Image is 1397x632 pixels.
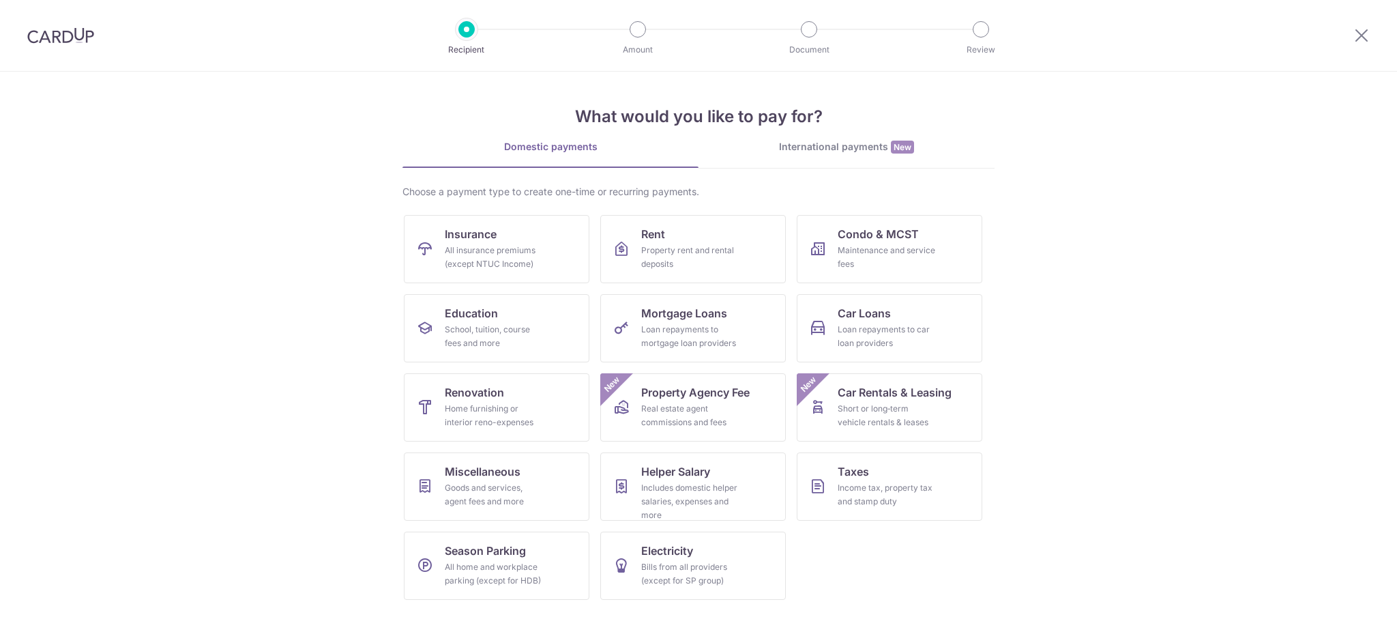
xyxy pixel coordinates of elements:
[641,543,693,559] span: Electricity
[641,244,739,271] div: Property rent and rental deposits
[445,226,497,242] span: Insurance
[797,215,982,283] a: Condo & MCSTMaintenance and service fees
[445,560,543,588] div: All home and workplace parking (except for HDB)
[402,185,995,199] div: Choose a payment type to create one-time or recurring payments.
[402,104,995,129] h4: What would you like to pay for?
[838,244,936,271] div: Maintenance and service fees
[641,463,710,480] span: Helper Salary
[838,384,952,401] span: Car Rentals & Leasing
[838,305,891,321] span: Car Loans
[641,305,727,321] span: Mortgage Loans
[404,294,589,362] a: EducationSchool, tuition, course fees and more
[838,402,936,429] div: Short or long‑term vehicle rentals & leases
[416,43,517,57] p: Recipient
[797,373,820,396] span: New
[404,215,589,283] a: InsuranceAll insurance premiums (except NTUC Income)
[641,481,739,522] div: Includes domestic helper salaries, expenses and more
[404,373,589,442] a: RenovationHome furnishing or interior reno-expenses
[797,294,982,362] a: Car LoansLoan repayments to car loan providers
[891,141,914,154] span: New
[641,323,739,350] div: Loan repayments to mortgage loan providers
[600,532,786,600] a: ElectricityBills from all providers (except for SP group)
[445,384,504,401] span: Renovation
[587,43,688,57] p: Amount
[600,294,786,362] a: Mortgage LoansLoan repayments to mortgage loan providers
[641,402,739,429] div: Real estate agent commissions and fees
[445,244,543,271] div: All insurance premiums (except NTUC Income)
[445,463,520,480] span: Miscellaneous
[698,140,995,154] div: International payments
[930,43,1031,57] p: Review
[404,532,589,600] a: Season ParkingAll home and workplace parking (except for HDB)
[838,323,936,350] div: Loan repayments to car loan providers
[402,140,698,154] div: Domestic payments
[797,373,982,442] a: Car Rentals & LeasingShort or long‑term vehicle rentals & leasesNew
[838,226,919,242] span: Condo & MCST
[797,453,982,521] a: TaxesIncome tax, property tax and stamp duty
[1310,591,1383,625] iframe: Opens a widget where you can find more information
[600,373,786,442] a: Property Agency FeeReal estate agent commissions and feesNew
[838,463,869,480] span: Taxes
[641,560,739,588] div: Bills from all providers (except for SP group)
[601,373,623,396] span: New
[759,43,859,57] p: Document
[445,402,543,429] div: Home furnishing or interior reno-expenses
[641,384,750,401] span: Property Agency Fee
[445,305,498,321] span: Education
[27,27,94,44] img: CardUp
[600,453,786,521] a: Helper SalaryIncludes domestic helper salaries, expenses and more
[641,226,665,242] span: Rent
[838,481,936,508] div: Income tax, property tax and stamp duty
[445,543,526,559] span: Season Parking
[445,323,543,350] div: School, tuition, course fees and more
[600,215,786,283] a: RentProperty rent and rental deposits
[404,453,589,521] a: MiscellaneousGoods and services, agent fees and more
[445,481,543,508] div: Goods and services, agent fees and more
